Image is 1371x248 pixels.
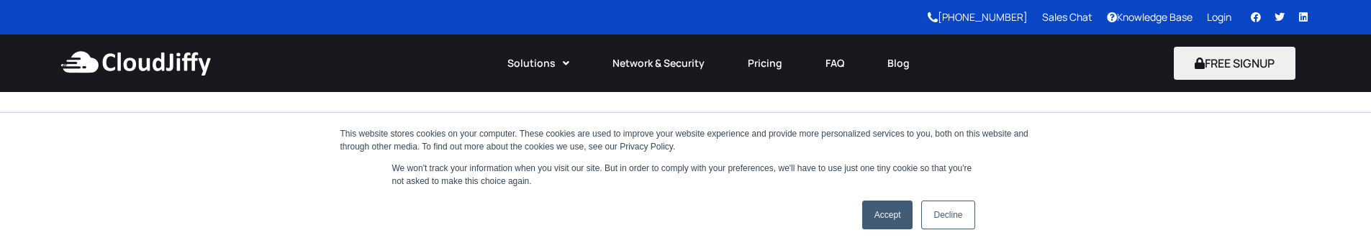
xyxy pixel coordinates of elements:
button: FREE SIGNUP [1174,47,1295,80]
div: This website stores cookies on your computer. These cookies are used to improve your website expe... [340,127,1031,153]
a: [PHONE_NUMBER] [928,10,1028,24]
a: FREE SIGNUP [1174,55,1295,71]
a: Pricing [726,47,804,79]
a: FAQ [804,47,866,79]
a: Blog [866,47,931,79]
p: We won't track your information when you visit our site. But in order to comply with your prefere... [392,162,979,188]
a: Login [1207,10,1231,24]
a: Network & Security [591,47,726,79]
a: Decline [921,201,974,229]
a: Knowledge Base [1107,10,1193,24]
a: Accept [862,201,913,229]
a: Sales Chat [1042,10,1092,24]
a: Solutions [486,47,591,79]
